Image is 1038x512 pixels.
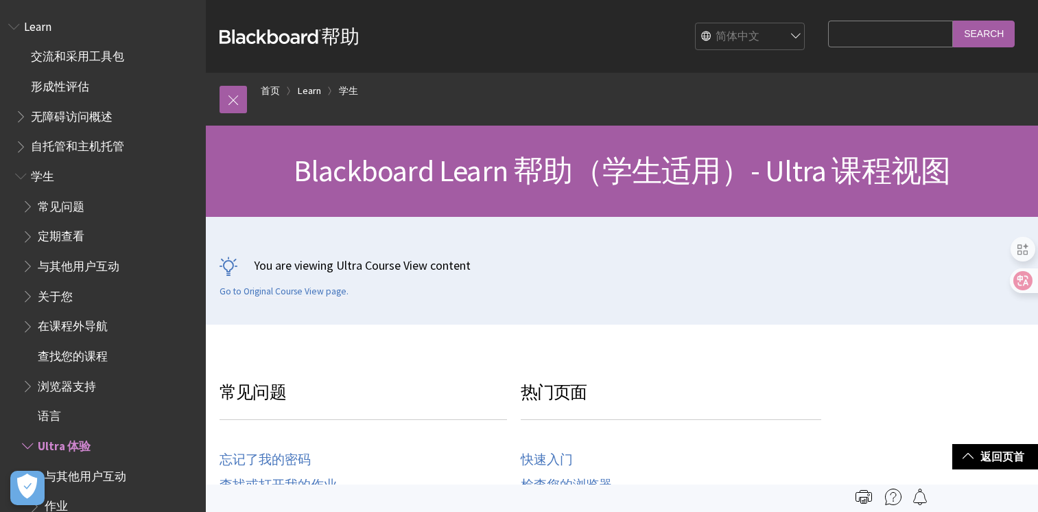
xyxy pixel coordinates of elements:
a: Blackboard帮助 [220,24,359,49]
span: 自托管和主机托管 [31,135,124,154]
span: 与其他用户互动 [45,465,126,483]
span: 与其他用户互动 [38,255,119,273]
span: 在课程外导航 [38,315,108,334]
a: 学生 [339,82,358,100]
p: You are viewing Ultra Course View content [220,257,1024,274]
img: Print [856,489,872,505]
span: 语言 [38,405,61,423]
span: Ultra 体验 [38,434,91,453]
img: Follow this page [912,489,928,505]
select: Site Language Selector [696,23,805,51]
span: 定期查看 [38,225,84,244]
span: 常见问题 [38,195,84,213]
a: 查找或打开我的作业 [220,478,337,493]
span: 无障碍访问概述 [31,105,113,124]
a: 忘记了我的密码 [220,452,311,468]
a: 检查您的浏览器 [521,478,612,493]
h3: 常见问题 [220,380,507,420]
button: Open Preferences [10,471,45,505]
h3: 热门页面 [521,380,822,420]
a: 首页 [261,82,280,100]
span: 浏览器支持 [38,375,96,393]
a: 返回页首 [952,444,1038,469]
a: 快速入门 [521,452,573,468]
span: Learn [24,15,51,34]
a: Go to Original Course View page. [220,286,349,298]
span: 交流和采用工具包 [31,45,124,64]
span: 关于您 [38,285,73,303]
input: Search [953,21,1015,47]
span: 形成性评估 [31,75,89,93]
img: More help [885,489,901,505]
span: 查找您的课程 [38,345,108,363]
strong: Blackboard [220,30,321,44]
span: Blackboard Learn 帮助（学生适用）- Ultra 课程视图 [294,152,950,189]
span: 学生 [31,165,54,183]
a: Learn [298,82,321,100]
